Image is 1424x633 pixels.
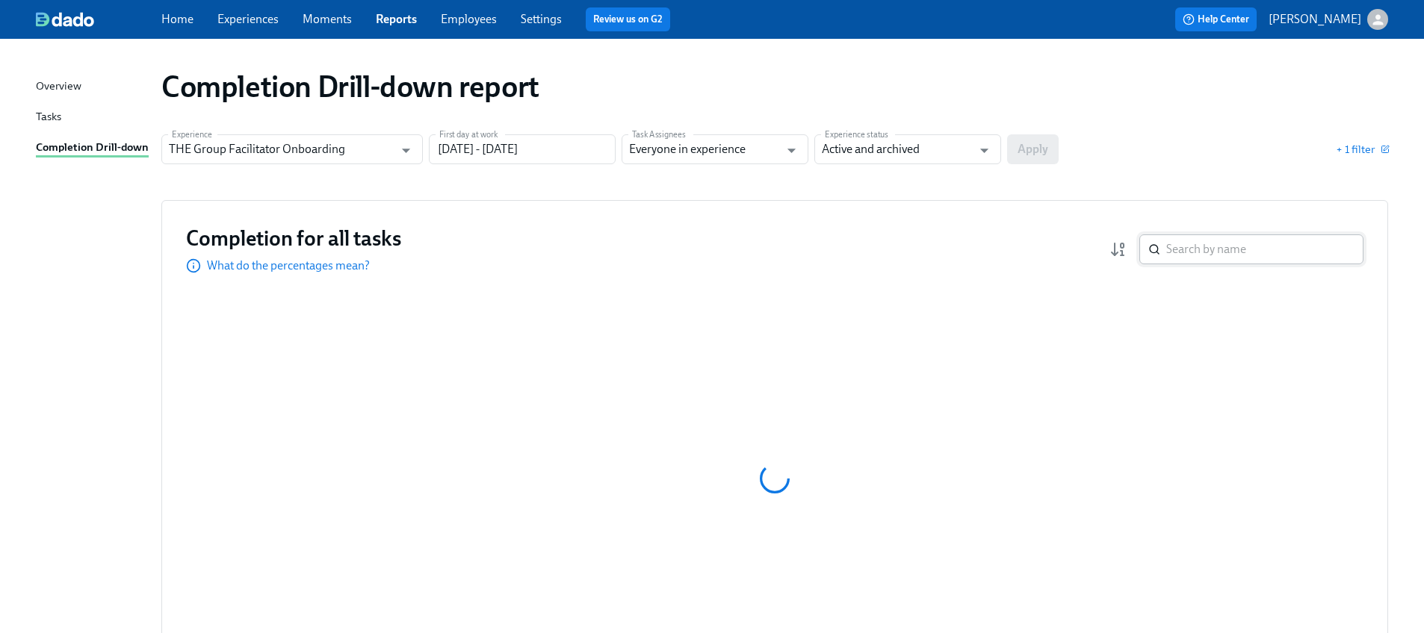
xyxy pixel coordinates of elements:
[973,139,996,162] button: Open
[376,12,417,26] a: Reports
[161,69,539,105] h1: Completion Drill-down report
[1336,142,1388,157] button: + 1 filter
[780,139,803,162] button: Open
[1109,240,1127,258] svg: Completion rate (low to high)
[593,12,663,27] a: Review us on G2
[1269,9,1388,30] button: [PERSON_NAME]
[36,78,149,96] a: Overview
[1183,12,1249,27] span: Help Center
[1175,7,1257,31] button: Help Center
[303,12,352,26] a: Moments
[521,12,562,26] a: Settings
[36,12,94,27] img: dado
[36,12,161,27] a: dado
[161,12,194,26] a: Home
[217,12,279,26] a: Experiences
[441,12,497,26] a: Employees
[186,225,401,252] h3: Completion for all tasks
[36,108,61,127] div: Tasks
[36,139,149,158] a: Completion Drill-down
[207,258,370,274] p: What do the percentages mean?
[1269,11,1361,28] p: [PERSON_NAME]
[36,108,149,127] a: Tasks
[36,78,81,96] div: Overview
[586,7,670,31] button: Review us on G2
[394,139,418,162] button: Open
[1166,234,1363,264] input: Search by name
